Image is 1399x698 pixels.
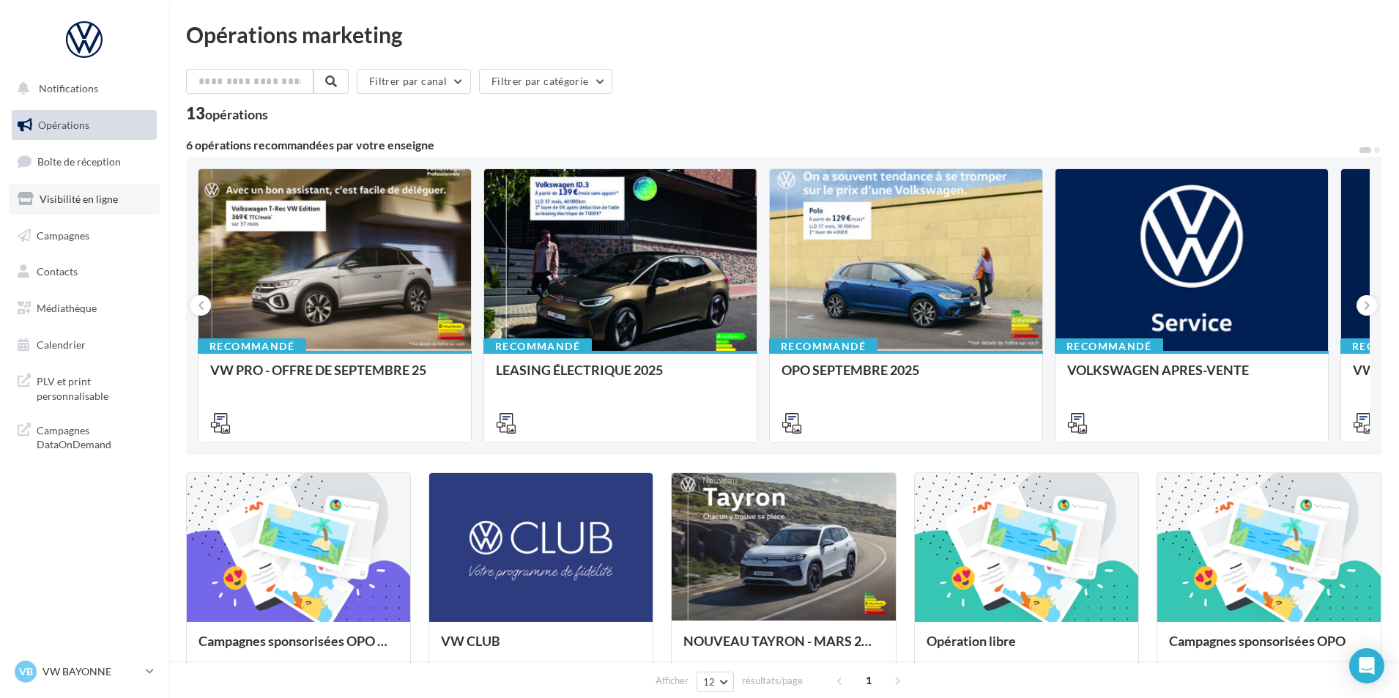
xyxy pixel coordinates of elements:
[703,676,716,688] span: 12
[9,256,160,287] a: Contacts
[9,184,160,215] a: Visibilité en ligne
[479,69,612,94] button: Filtrer par catégorie
[37,420,151,452] span: Campagnes DataOnDemand
[37,302,97,314] span: Médiathèque
[769,338,877,354] div: Recommandé
[42,664,140,679] p: VW BAYONNE
[9,365,160,409] a: PLV et print personnalisable
[1055,338,1163,354] div: Recommandé
[210,363,459,392] div: VW PRO - OFFRE DE SEPTEMBRE 25
[37,155,121,168] span: Boîte de réception
[1169,634,1369,663] div: Campagnes sponsorisées OPO
[198,338,306,354] div: Recommandé
[9,293,160,324] a: Médiathèque
[1067,363,1316,392] div: VOLKSWAGEN APRES-VENTE
[9,220,160,251] a: Campagnes
[39,82,98,94] span: Notifications
[9,110,160,141] a: Opérations
[205,108,268,121] div: opérations
[12,658,157,686] a: VB VW BAYONNE
[656,674,689,688] span: Afficher
[198,634,398,663] div: Campagnes sponsorisées OPO Septembre
[9,73,154,104] button: Notifications
[37,229,89,241] span: Campagnes
[9,146,160,177] a: Boîte de réception
[441,634,641,663] div: VW CLUB
[37,371,151,403] span: PLV et print personnalisable
[186,23,1381,45] div: Opérations marketing
[742,674,803,688] span: résultats/page
[186,139,1358,151] div: 6 opérations recommandées par votre enseigne
[19,664,33,679] span: VB
[37,338,86,351] span: Calendrier
[782,363,1031,392] div: OPO SEPTEMBRE 2025
[38,119,89,131] span: Opérations
[683,634,883,663] div: NOUVEAU TAYRON - MARS 2025
[857,669,880,692] span: 1
[1349,648,1384,683] div: Open Intercom Messenger
[40,193,118,205] span: Visibilité en ligne
[697,672,734,692] button: 12
[9,330,160,360] a: Calendrier
[186,105,268,122] div: 13
[37,265,78,278] span: Contacts
[483,338,592,354] div: Recommandé
[496,363,745,392] div: LEASING ÉLECTRIQUE 2025
[9,415,160,458] a: Campagnes DataOnDemand
[357,69,471,94] button: Filtrer par canal
[927,634,1127,663] div: Opération libre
